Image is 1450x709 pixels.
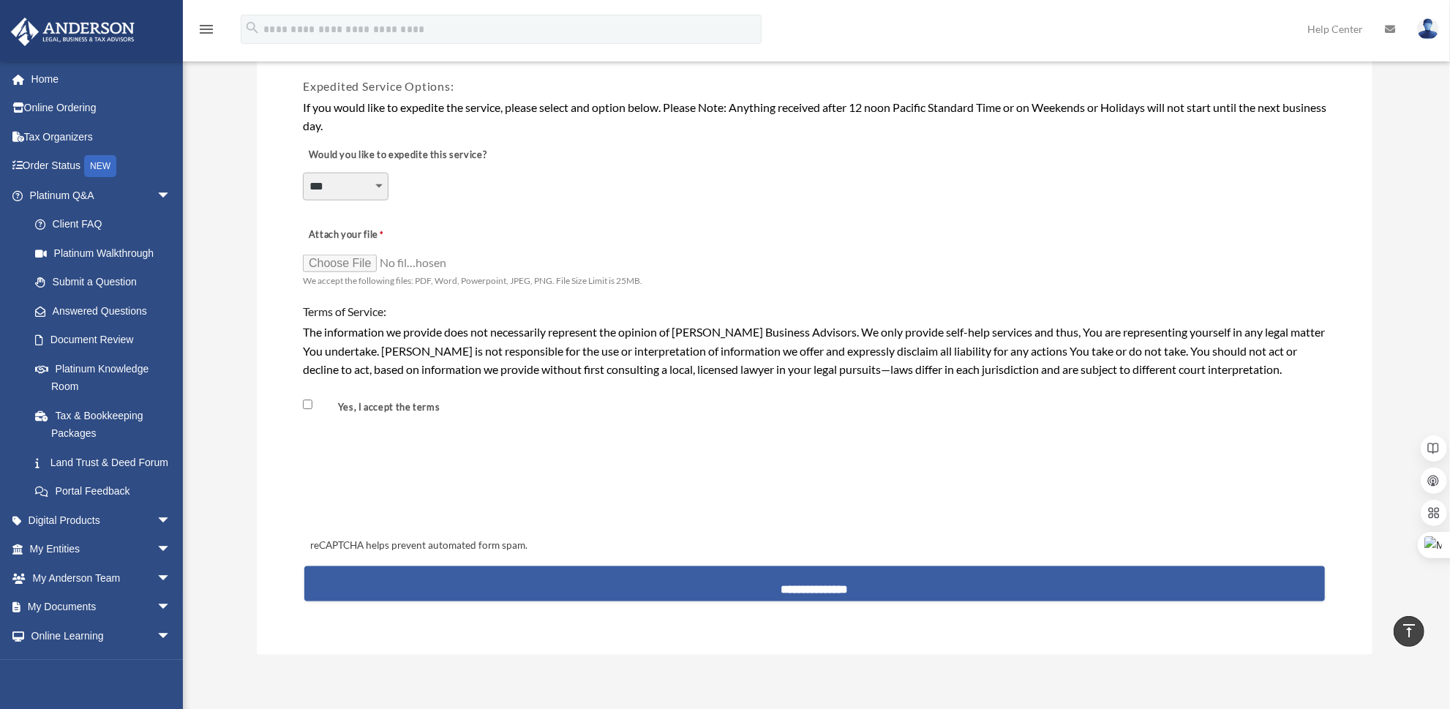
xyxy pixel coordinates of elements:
[157,650,186,680] span: arrow_drop_down
[20,239,193,268] a: Platinum Walkthrough
[303,145,490,165] label: Would you like to expedite this service?
[304,537,1325,555] div: reCAPTCHA helps prevent automated form spam.
[10,506,193,535] a: Digital Productsarrow_drop_down
[303,304,1326,320] h4: Terms of Service:
[10,64,193,94] a: Home
[84,155,116,177] div: NEW
[20,296,193,326] a: Answered Questions
[10,94,193,123] a: Online Ordering
[20,354,193,401] a: Platinum Knowledge Room
[1400,622,1418,639] i: vertical_align_top
[157,563,186,593] span: arrow_drop_down
[157,621,186,651] span: arrow_drop_down
[198,20,215,38] i: menu
[7,18,139,46] img: Anderson Advisors Platinum Portal
[303,323,1326,379] div: The information we provide does not necessarily represent the opinion of [PERSON_NAME] Business A...
[10,535,193,564] a: My Entitiesarrow_drop_down
[303,275,642,286] span: We accept the following files: PDF, Word, Powerpoint, JPEG, PNG. File Size Limit is 25MB.
[10,621,193,650] a: Online Learningarrow_drop_down
[303,225,449,246] label: Attach your file
[20,448,193,477] a: Land Trust & Deed Forum
[1417,18,1439,40] img: User Pic
[10,181,193,210] a: Platinum Q&Aarrow_drop_down
[20,477,193,506] a: Portal Feedback
[244,20,260,36] i: search
[315,400,446,414] label: Yes, I accept the terms
[20,401,193,448] a: Tax & Bookkeeping Packages
[20,326,186,355] a: Document Review
[303,98,1326,135] div: If you would like to expedite the service, please select and option below. Please Note: Anything ...
[20,268,193,297] a: Submit a Question
[306,451,528,508] iframe: reCAPTCHA
[157,506,186,536] span: arrow_drop_down
[157,181,186,211] span: arrow_drop_down
[157,593,186,623] span: arrow_drop_down
[10,593,193,622] a: My Documentsarrow_drop_down
[1394,616,1424,647] a: vertical_align_top
[157,535,186,565] span: arrow_drop_down
[10,122,193,151] a: Tax Organizers
[10,650,193,680] a: Billingarrow_drop_down
[20,210,193,239] a: Client FAQ
[198,26,215,38] a: menu
[10,563,193,593] a: My Anderson Teamarrow_drop_down
[10,151,193,181] a: Order StatusNEW
[303,79,454,93] span: Expedited Service Options:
